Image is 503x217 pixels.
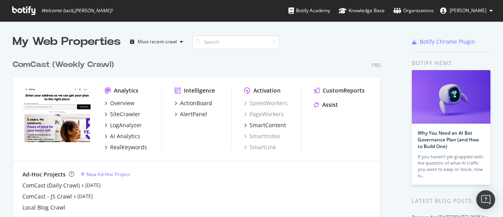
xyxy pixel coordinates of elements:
[193,35,279,49] input: Search
[86,171,130,178] div: New Ad-Hoc Project
[314,87,365,95] a: CustomReports
[110,132,140,140] div: AI Analytics
[322,101,338,109] div: Assist
[174,110,207,118] a: AlertPanel
[412,59,490,67] div: Botify news
[244,143,276,151] a: SmartLink
[174,99,212,107] a: ActionBoard
[105,143,147,151] a: RealKeywords
[288,7,330,15] div: Botify Academy
[418,130,479,150] a: Why You Need an AI Bot Governance Plan (and How to Build One)
[110,143,147,151] div: RealKeywords
[22,87,92,143] img: www.xfinity.com
[244,99,288,107] a: SpeedWorkers
[250,121,286,129] div: SmartContent
[127,35,186,48] button: Most recent crawl
[434,4,499,17] button: [PERSON_NAME]
[110,121,142,129] div: LogAnalyzer
[13,59,117,70] a: ComCast (Weekly Crawl)
[22,193,72,200] a: ComCast - JS Crawl
[22,182,80,189] a: ComCast (Daily Crawl)
[450,7,486,14] span: Eric Regan
[412,38,475,46] a: Botify Chrome Plugin
[476,190,495,209] div: Open Intercom Messenger
[420,38,475,46] div: Botify Chrome Plugin
[110,99,134,107] div: Overview
[110,110,140,118] div: SiteCrawler
[314,101,338,109] a: Assist
[13,59,114,70] div: ComCast (Weekly Crawl)
[85,182,101,189] a: [DATE]
[138,39,177,44] div: Most recent crawl
[184,87,215,95] div: Intelligence
[393,7,434,15] div: Organizations
[180,99,212,107] div: ActionBoard
[339,7,385,15] div: Knowledge Base
[372,62,381,69] div: Pro
[244,132,280,140] a: SmartIndex
[105,99,134,107] a: Overview
[105,110,140,118] a: SiteCrawler
[22,204,65,211] a: Local Blog Crawl
[412,70,490,124] img: Why You Need an AI Bot Governance Plan (and How to Build One)
[180,110,207,118] div: AlertPanel
[253,87,281,95] div: Activation
[244,121,286,129] a: SmartContent
[22,171,66,178] div: Ad-Hoc Projects
[412,197,490,205] div: Latest Blog Posts
[114,87,138,95] div: Analytics
[105,121,142,129] a: LogAnalyzer
[41,7,112,14] span: Welcome back, [PERSON_NAME] !
[244,110,284,118] a: PageWorkers
[77,193,93,200] a: [DATE]
[323,87,365,95] div: CustomReports
[81,171,130,178] a: New Ad-Hoc Project
[13,34,121,50] div: My Web Properties
[105,132,140,140] a: AI Analytics
[418,154,485,179] div: If you haven’t yet grappled with the question of what AI traffic you want to keep or block, now is…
